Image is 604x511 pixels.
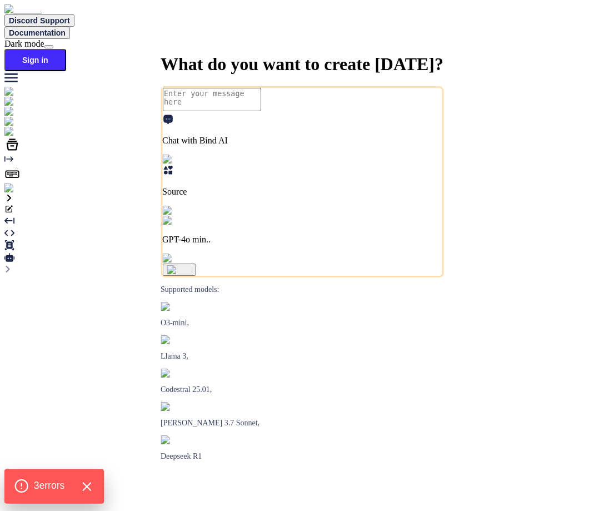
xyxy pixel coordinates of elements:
img: icon [167,265,192,274]
span: Dark mode [4,39,44,48]
img: darkCloudIdeIcon [4,127,78,137]
p: Source [162,187,442,197]
img: GPT-4o mini [162,216,217,226]
img: claude [161,435,190,444]
button: Discord Support [4,14,74,27]
p: [PERSON_NAME] 3.7 Sonnet, [161,419,443,428]
img: signin [4,183,35,194]
img: claude [161,402,190,411]
p: GPT-4o min.. [162,235,442,245]
span: Discord Support [9,16,70,25]
img: Llama2 [161,335,193,344]
img: Mistral-AI [161,369,203,378]
span: Documentation [9,28,66,37]
p: Deepseek R1 [161,452,443,461]
img: chat [4,107,28,117]
button: Documentation [4,27,70,39]
img: GPT-4 [161,302,190,311]
p: Llama 3, [161,352,443,361]
button: Sign in [4,49,66,71]
img: Pick Models [162,206,216,216]
img: githubLight [4,117,56,127]
img: chat [4,87,28,97]
img: ai-studio [4,97,44,107]
span: What do you want to create [DATE]? [161,54,443,74]
p: O3-mini, [161,319,443,328]
img: Bind AI [4,4,42,14]
p: Supported models: [161,285,443,294]
img: attachment [162,254,210,264]
p: Chat with Bind AI [162,136,442,146]
p: Codestral 25.01, [161,385,443,394]
img: Pick Tools [162,155,208,165]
